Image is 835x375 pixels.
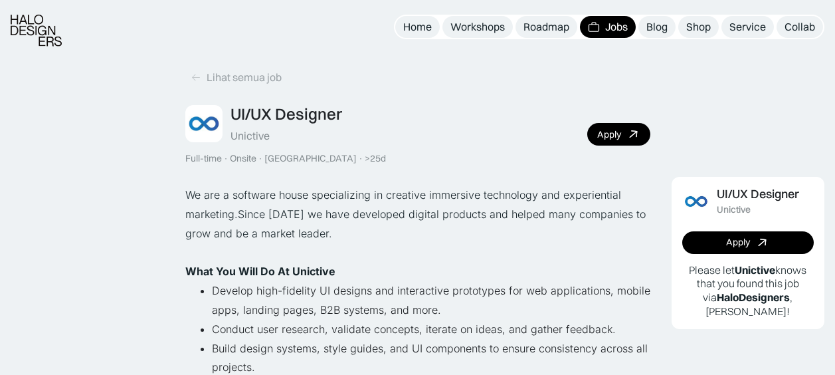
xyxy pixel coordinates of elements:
div: · [258,153,263,164]
div: Home [403,20,432,34]
li: Develop high-fidelity UI designs and interactive prototypes for web applications, mobile apps, la... [212,281,650,320]
div: Lihat semua job [207,70,282,84]
a: Home [395,16,440,38]
div: >25d [365,153,386,164]
p: We are a software house specializing in creative immersive technology and experiential marketing.... [185,186,650,243]
div: [GEOGRAPHIC_DATA] [264,153,357,164]
a: Workshops [442,16,513,38]
div: Apply [726,237,750,248]
p: ‍ [185,243,650,263]
a: Service [721,16,774,38]
div: Workshops [450,20,505,34]
div: Collab [785,20,815,34]
div: Jobs [605,20,628,34]
a: Lihat semua job [185,66,287,88]
div: UI/UX Designer [717,187,799,201]
a: Apply [682,231,814,254]
li: Conduct user research, validate concepts, iterate on ideas, and gather feedback. [212,320,650,339]
div: Apply [597,129,621,140]
div: Full-time [185,153,222,164]
p: Please let knows that you found this job via , [PERSON_NAME]! [682,263,814,318]
img: Job Image [682,187,710,215]
a: Jobs [580,16,636,38]
a: Shop [678,16,719,38]
div: Onsite [230,153,256,164]
div: Roadmap [523,20,569,34]
div: · [223,153,229,164]
div: Unictive [717,204,751,215]
a: Apply [587,123,650,146]
b: Unictive [735,263,775,277]
a: Collab [777,16,823,38]
div: Unictive [231,129,270,143]
b: HaloDesigners [717,291,790,304]
strong: What You Will Do At Unictive [185,265,335,278]
a: Blog [638,16,676,38]
div: UI/UX Designer [231,104,342,124]
div: Service [729,20,766,34]
a: Roadmap [515,16,577,38]
img: Job Image [185,105,223,142]
div: Blog [646,20,668,34]
div: · [358,153,363,164]
div: Shop [686,20,711,34]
